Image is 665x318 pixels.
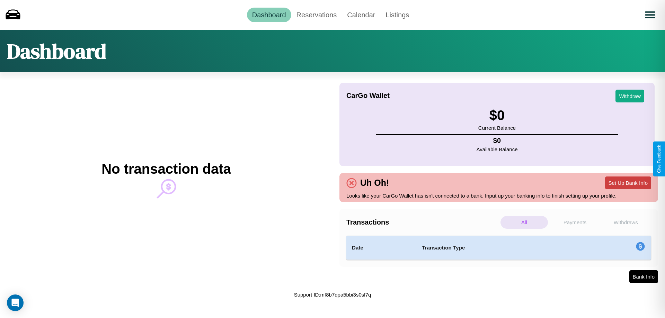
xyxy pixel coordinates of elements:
p: All [500,216,548,229]
div: Open Intercom Messenger [7,294,24,311]
h1: Dashboard [7,37,106,65]
button: Bank Info [629,270,658,283]
h4: Transactions [346,218,499,226]
div: Give Feedback [657,145,662,173]
h2: No transaction data [101,161,231,177]
button: Withdraw [615,90,644,102]
p: Withdraws [602,216,649,229]
table: simple table [346,236,651,260]
p: Available Balance [477,145,518,154]
a: Listings [380,8,414,22]
p: Current Balance [478,123,516,133]
p: Payments [551,216,599,229]
a: Reservations [291,8,342,22]
a: Dashboard [247,8,291,22]
a: Calendar [342,8,380,22]
button: Set Up Bank Info [605,176,651,189]
h4: $ 0 [477,137,518,145]
h3: $ 0 [478,108,516,123]
h4: Uh Oh! [357,178,392,188]
h4: CarGo Wallet [346,92,390,100]
p: Looks like your CarGo Wallet has isn't connected to a bank. Input up your banking info to finish ... [346,191,651,200]
h4: Transaction Type [422,244,579,252]
p: Support ID: mf8b7qpa5bbi3s0sl7q [294,290,371,299]
h4: Date [352,244,411,252]
button: Open menu [640,5,660,25]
